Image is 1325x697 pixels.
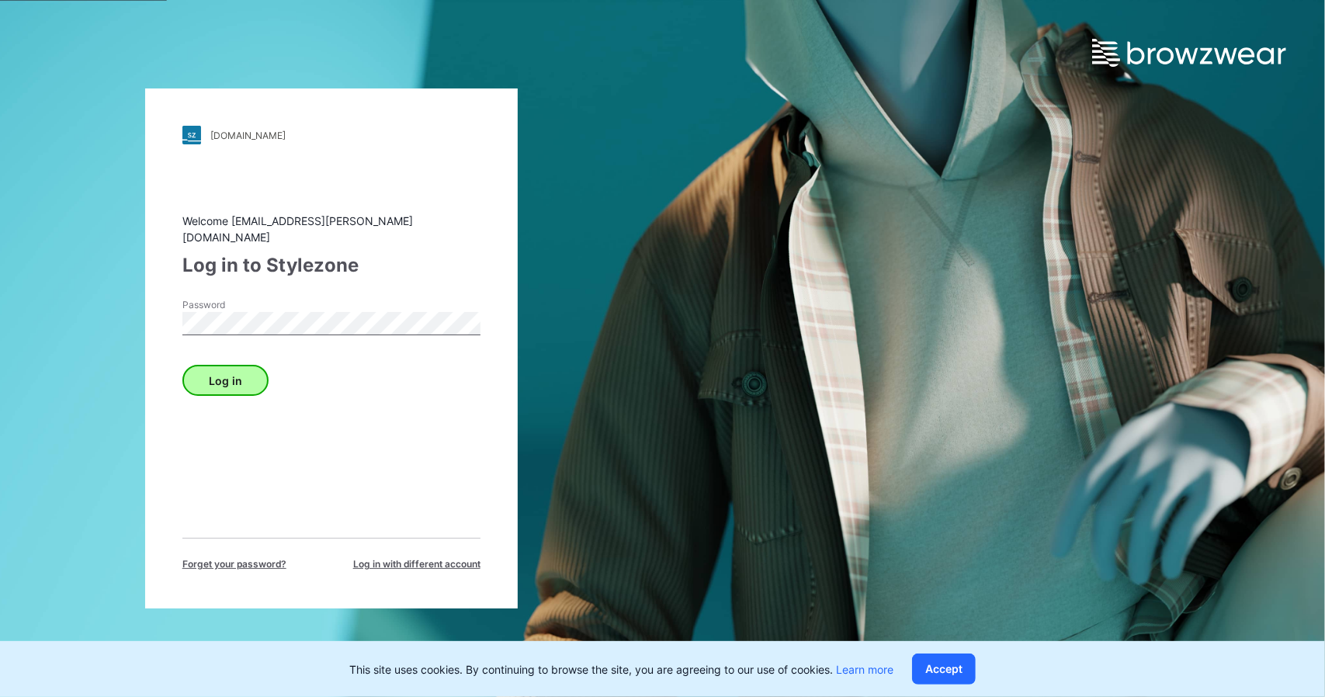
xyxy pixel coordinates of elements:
img: browzwear-logo.e42bd6dac1945053ebaf764b6aa21510.svg [1092,39,1286,67]
div: [DOMAIN_NAME] [210,130,286,141]
img: stylezone-logo.562084cfcfab977791bfbf7441f1a819.svg [182,126,201,144]
div: Welcome [EMAIL_ADDRESS][PERSON_NAME][DOMAIN_NAME] [182,213,480,245]
label: Password [182,298,291,312]
div: Log in to Stylezone [182,251,480,279]
button: Log in [182,365,269,396]
button: Accept [912,654,976,685]
span: Forget your password? [182,557,286,571]
a: [DOMAIN_NAME] [182,126,480,144]
span: Log in with different account [353,557,480,571]
p: This site uses cookies. By continuing to browse the site, you are agreeing to our use of cookies. [349,661,893,678]
a: Learn more [836,663,893,676]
